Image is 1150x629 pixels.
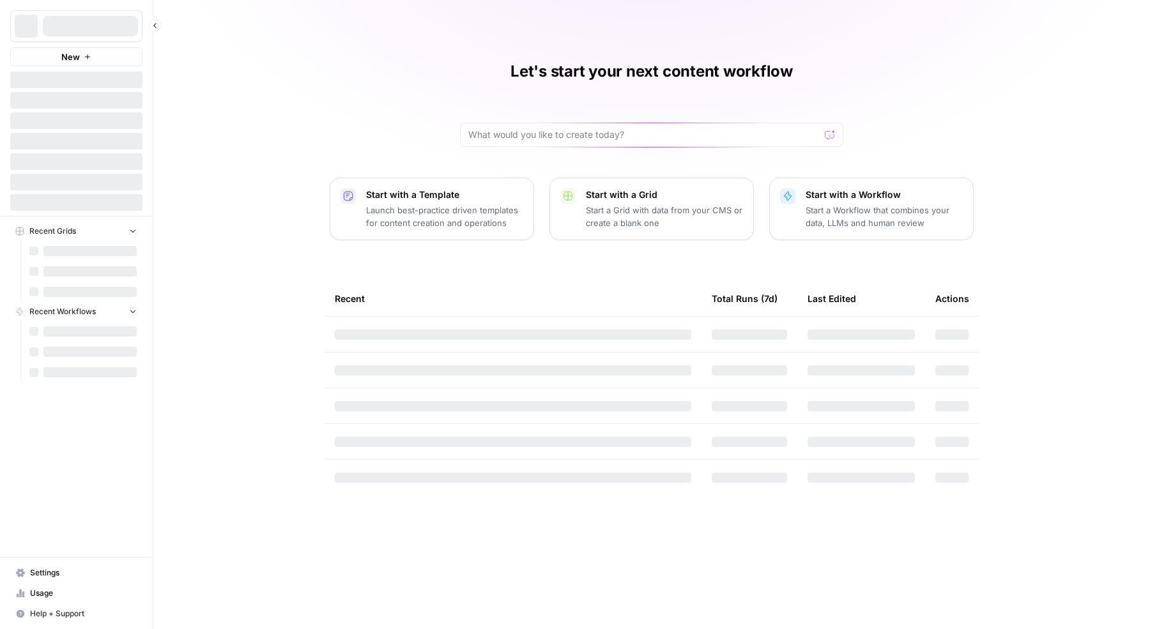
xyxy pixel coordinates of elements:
button: Start with a TemplateLaunch best-practice driven templates for content creation and operations [330,178,534,240]
p: Start a Grid with data from your CMS or create a blank one [586,204,743,229]
p: Launch best-practice driven templates for content creation and operations [366,204,523,229]
p: Start a Workflow that combines your data, LLMs and human review [806,204,963,229]
span: Recent Grids [29,225,76,237]
div: Recent [335,281,691,316]
div: Total Runs (7d) [712,281,778,316]
button: Start with a WorkflowStart a Workflow that combines your data, LLMs and human review [769,178,974,240]
input: What would you like to create today? [468,128,820,141]
p: Start with a Workflow [806,188,963,201]
span: Usage [30,587,137,599]
a: Usage [10,583,142,603]
div: Last Edited [808,281,856,316]
span: Recent Workflows [29,306,96,317]
h1: Let's start your next content workflow [510,61,793,82]
button: Recent Workflows [10,302,142,321]
a: Settings [10,563,142,583]
button: Recent Grids [10,222,142,241]
p: Start with a Grid [586,188,743,201]
button: Help + Support [10,603,142,624]
p: Start with a Template [366,188,523,201]
span: Settings [30,567,137,579]
span: New [61,50,80,63]
button: Start with a GridStart a Grid with data from your CMS or create a blank one [549,178,754,240]
button: New [10,47,142,66]
span: Help + Support [30,608,137,619]
div: Actions [935,281,969,316]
